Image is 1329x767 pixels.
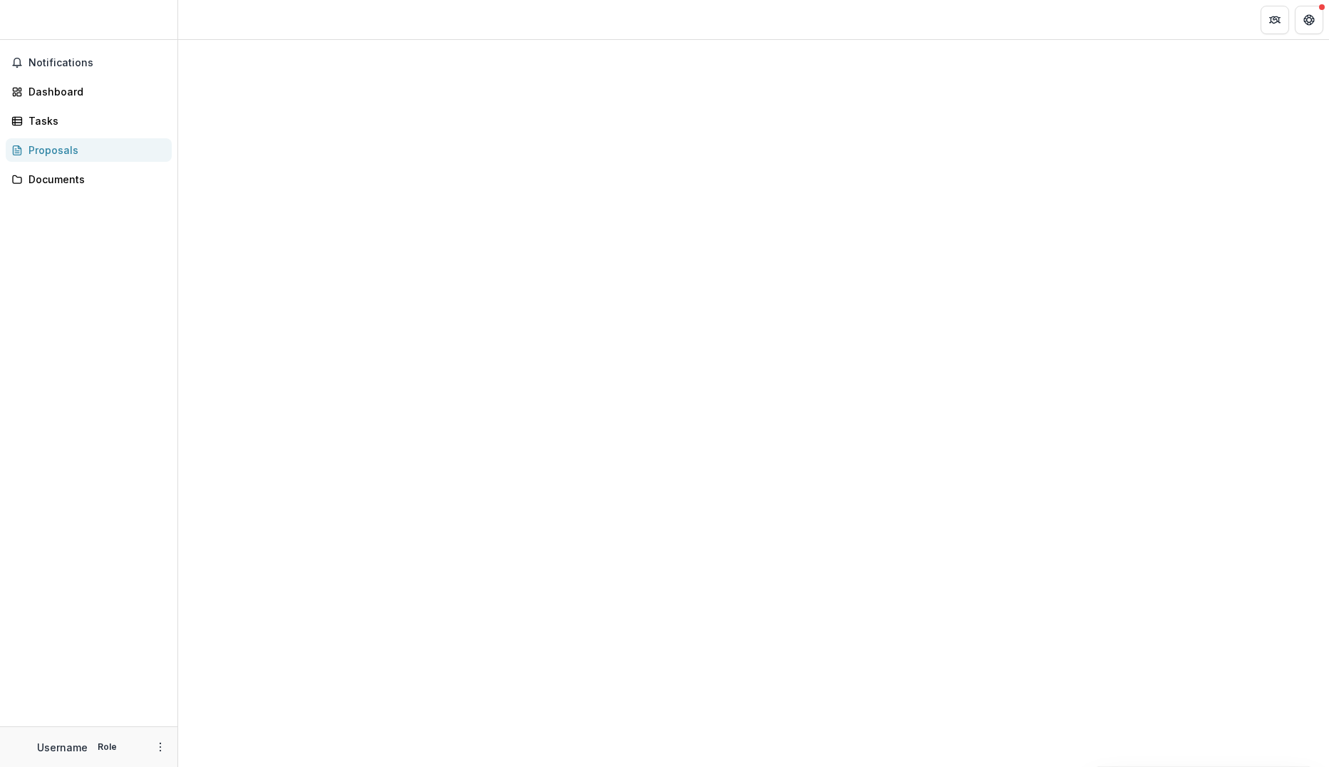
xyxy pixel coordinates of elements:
button: Partners [1261,6,1289,34]
p: Role [93,741,121,753]
a: Proposals [6,138,172,162]
a: Documents [6,168,172,191]
button: Get Help [1295,6,1323,34]
div: Tasks [29,113,160,128]
button: More [152,738,169,756]
a: Dashboard [6,80,172,103]
a: Tasks [6,109,172,133]
p: Username [37,740,88,755]
span: Notifications [29,57,166,69]
div: Documents [29,172,160,187]
button: Notifications [6,51,172,74]
div: Dashboard [29,84,160,99]
div: Proposals [29,143,160,158]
